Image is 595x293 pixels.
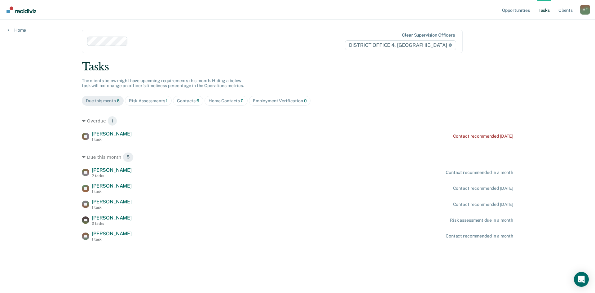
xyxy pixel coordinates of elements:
span: [PERSON_NAME] [92,215,132,221]
span: [PERSON_NAME] [92,231,132,237]
div: 1 task [92,189,132,194]
span: 0 [304,98,307,103]
span: DISTRICT OFFICE 4, [GEOGRAPHIC_DATA] [345,40,456,50]
div: Clear supervision officers [402,33,455,38]
div: 1 task [92,205,132,210]
div: Risk Assessments [129,98,168,104]
div: Due this month 5 [82,152,513,162]
span: 1 [166,98,168,103]
div: M F [580,5,590,15]
span: 5 [123,152,134,162]
span: 6 [117,98,120,103]
div: Tasks [82,60,513,73]
span: 0 [241,98,244,103]
div: Contacts [177,98,199,104]
div: 1 task [92,237,132,242]
div: Contact recommended in a month [446,170,513,175]
div: 2 tasks [92,221,132,226]
span: 1 [108,116,117,126]
div: Overdue 1 [82,116,513,126]
span: The clients below might have upcoming requirements this month. Hiding a below task will not chang... [82,78,244,88]
span: [PERSON_NAME] [92,131,132,137]
div: Open Intercom Messenger [574,272,589,287]
div: 1 task [92,137,132,142]
img: Recidiviz [7,7,36,13]
div: Employment Verification [253,98,307,104]
div: Contact recommended [DATE] [453,186,513,191]
span: [PERSON_NAME] [92,167,132,173]
div: Risk assessment due in a month [450,218,513,223]
div: Due this month [86,98,120,104]
span: 6 [196,98,199,103]
div: Contact recommended in a month [446,233,513,239]
a: Home [7,27,26,33]
span: [PERSON_NAME] [92,199,132,205]
span: [PERSON_NAME] [92,183,132,189]
div: Contact recommended [DATE] [453,202,513,207]
div: Home Contacts [209,98,244,104]
button: Profile dropdown button [580,5,590,15]
div: Contact recommended [DATE] [453,134,513,139]
div: 2 tasks [92,174,132,178]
